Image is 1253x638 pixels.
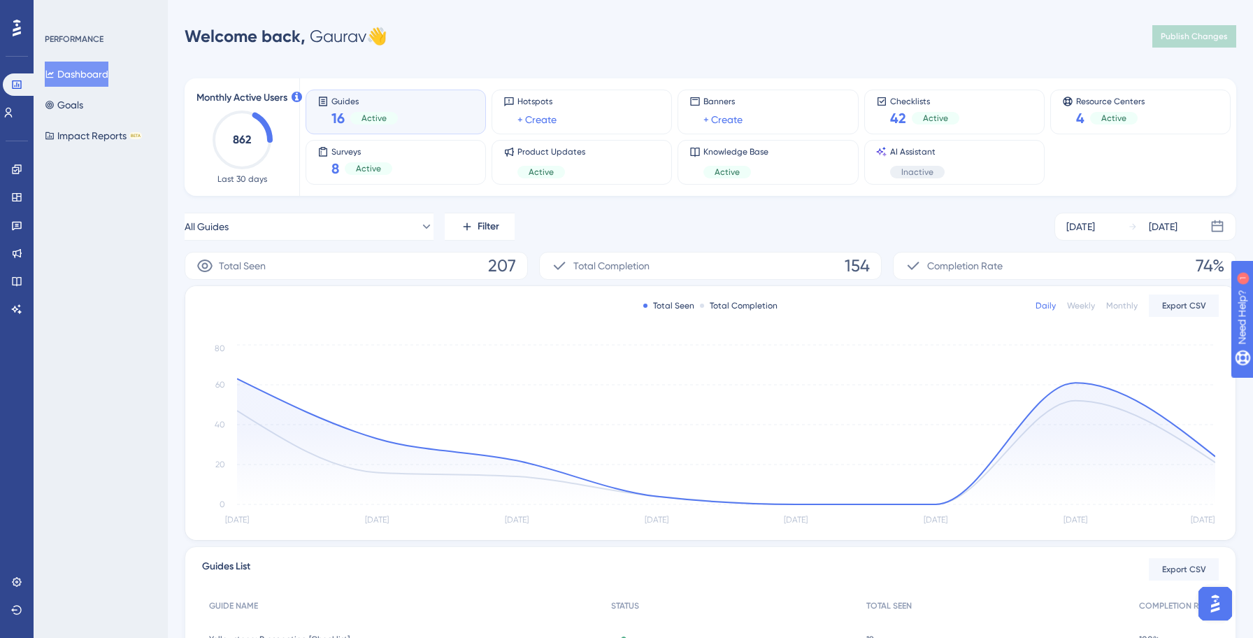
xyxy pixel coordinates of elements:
span: Monthly Active Users [196,90,287,106]
text: 862 [233,133,251,146]
span: Active [715,166,740,178]
span: Welcome back, [185,26,306,46]
div: PERFORMANCE [45,34,103,45]
tspan: [DATE] [924,515,947,525]
span: 8 [331,159,339,178]
span: Export CSV [1162,300,1206,311]
span: 207 [488,255,516,277]
button: All Guides [185,213,434,241]
span: COMPLETION RATE [1139,600,1212,611]
a: + Create [703,111,743,128]
span: Publish Changes [1161,31,1228,42]
span: Filter [478,218,499,235]
tspan: 20 [215,460,225,469]
div: Total Seen [643,300,694,311]
span: Active [356,163,381,174]
span: Checklists [890,96,959,106]
span: Inactive [901,166,933,178]
tspan: 40 [215,420,225,430]
span: Guides List [202,558,250,581]
span: Active [361,113,387,124]
span: Active [1101,113,1126,124]
tspan: [DATE] [225,515,249,525]
span: Hotspots [517,96,557,107]
tspan: [DATE] [1191,515,1215,525]
span: Total Seen [219,257,266,274]
button: Goals [45,92,83,118]
div: Gaurav 👋 [185,25,387,48]
iframe: UserGuiding AI Assistant Launcher [1194,583,1236,625]
button: Dashboard [45,62,108,87]
button: Publish Changes [1152,25,1236,48]
span: All Guides [185,218,229,235]
tspan: [DATE] [784,515,808,525]
span: STATUS [611,600,639,611]
tspan: 80 [215,343,225,353]
span: Active [529,166,554,178]
span: Guides [331,96,398,106]
div: Weekly [1067,300,1095,311]
div: 1 [97,7,101,18]
span: Need Help? [33,3,87,20]
button: Impact ReportsBETA [45,123,142,148]
span: Knowledge Base [703,146,768,157]
span: 4 [1076,108,1084,128]
span: Last 30 days [217,173,267,185]
tspan: [DATE] [645,515,668,525]
span: Resource Centers [1076,96,1145,106]
div: [DATE] [1149,218,1177,235]
tspan: [DATE] [505,515,529,525]
button: Export CSV [1149,295,1219,317]
div: Daily [1036,300,1056,311]
span: 154 [845,255,870,277]
span: Export CSV [1162,564,1206,575]
button: Export CSV [1149,558,1219,581]
tspan: 0 [220,499,225,509]
tspan: [DATE] [1064,515,1087,525]
tspan: 60 [215,380,225,390]
div: Total Completion [700,300,778,311]
a: + Create [517,111,557,128]
tspan: [DATE] [365,515,389,525]
span: Banners [703,96,743,107]
span: 16 [331,108,345,128]
span: TOTAL SEEN [866,600,912,611]
div: Monthly [1106,300,1138,311]
span: 74% [1196,255,1224,277]
button: Filter [445,213,515,241]
span: 42 [890,108,906,128]
span: Total Completion [573,257,650,274]
span: AI Assistant [890,146,945,157]
span: Surveys [331,146,392,156]
div: BETA [129,132,142,139]
span: Product Updates [517,146,585,157]
span: GUIDE NAME [209,600,258,611]
span: Active [923,113,948,124]
div: [DATE] [1066,218,1095,235]
span: Completion Rate [927,257,1003,274]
